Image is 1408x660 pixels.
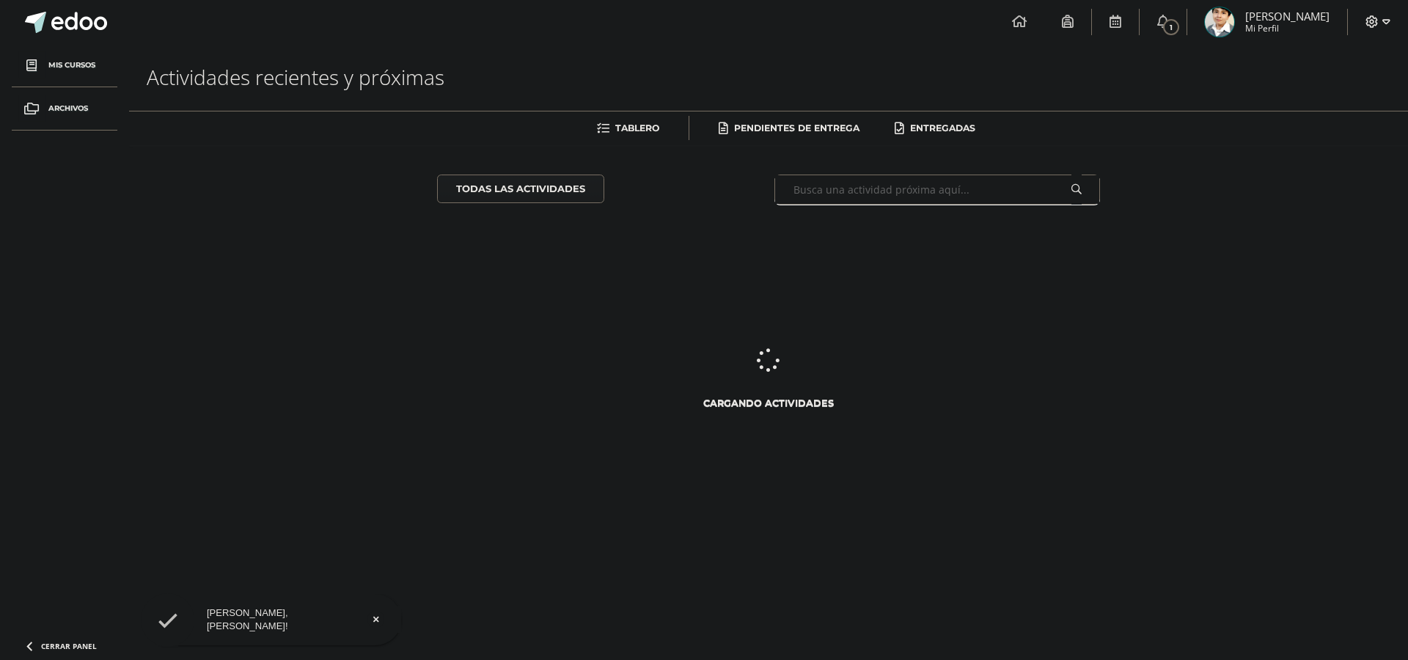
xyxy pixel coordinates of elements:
[910,122,975,133] span: Entregadas
[48,103,88,114] span: Archivos
[141,606,401,633] div: [PERSON_NAME], [PERSON_NAME]!
[12,44,117,87] a: Mis cursos
[597,117,659,140] a: Tablero
[437,175,604,203] a: todas las Actividades
[734,122,859,133] span: Pendientes de entrega
[437,397,1101,408] label: Cargando actividades
[48,59,95,71] span: Mis cursos
[12,87,117,131] a: Archivos
[775,175,1100,204] input: Busca una actividad próxima aquí...
[41,641,97,651] span: Cerrar panel
[1163,19,1179,35] span: 1
[1245,22,1330,34] span: Mi Perfil
[1245,9,1330,23] span: [PERSON_NAME]
[895,117,975,140] a: Entregadas
[615,122,659,133] span: Tablero
[1205,7,1234,37] img: 4b7d14b5f2a08eaa05eb59af3c1a1161.png
[719,117,859,140] a: Pendientes de entrega
[147,63,444,91] span: Actividades recientes y próximas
